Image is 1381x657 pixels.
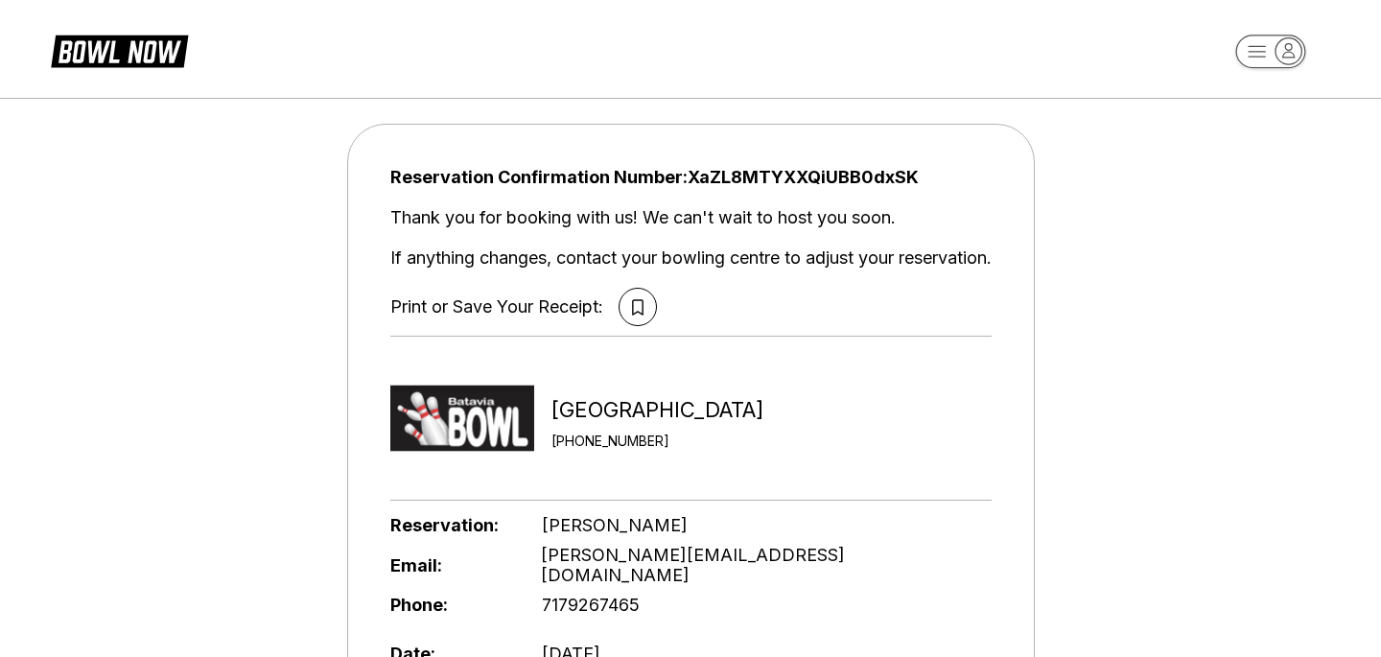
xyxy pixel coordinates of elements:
span: 7179267465 [542,595,640,615]
span: [PERSON_NAME] [542,515,688,535]
div: [GEOGRAPHIC_DATA] [551,397,763,423]
div: If anything changes, contact your bowling centre to adjust your reservation. [390,247,992,269]
span: [PERSON_NAME][EMAIL_ADDRESS][DOMAIN_NAME] [541,545,991,585]
div: [PHONE_NUMBER] [551,433,763,449]
div: Print or Save Your Receipt: [390,296,603,317]
img: Batavia Bowl [390,346,534,490]
span: Email: [390,555,510,575]
button: print reservation as PDF [619,288,657,326]
span: Reservation: [390,515,510,535]
span: Phone: [390,595,510,615]
span: Reservation Confirmation Number: XaZL8MTYXXQiUBB0dxSK [390,167,992,188]
div: Thank you for booking with us! We can't wait to host you soon. [390,207,992,228]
